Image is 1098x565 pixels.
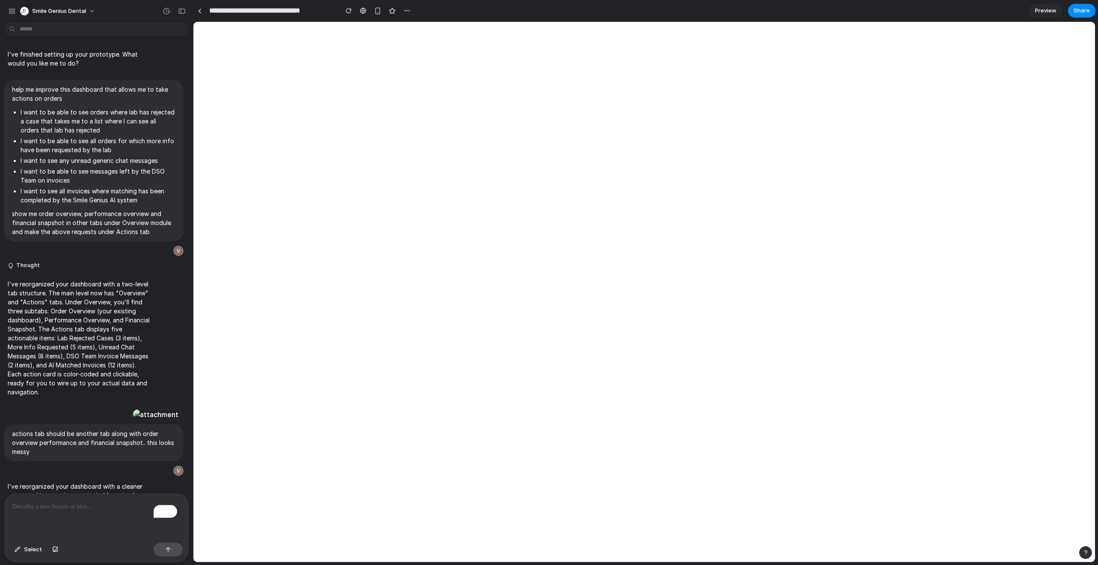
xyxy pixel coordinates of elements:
[17,4,100,18] button: Smile Genius Dental
[21,108,176,135] li: I want to be able to see orders where lab has rejected a case that takes me to a list where I can...
[21,136,176,154] li: I want to be able to see all orders for which more info have been requested by the lab
[24,545,42,554] span: Select
[12,209,176,236] p: show me order overview, performance overview and financial snapshot in other tabs under Overview ...
[1035,6,1056,15] span: Preview
[1074,6,1090,15] span: Share
[12,429,176,456] p: actions tab should be another tab along with order overview performance and financial snapshot.. ...
[1029,4,1063,18] a: Preview
[10,543,46,556] button: Select
[8,279,151,397] p: I've reorganized your dashboard with a two-level tab structure. The main level now has "Overview"...
[21,167,176,185] li: I want to be able to see messages left by the DSO Team on invoices
[12,85,176,103] p: help me improve this dashboard that allows me to take actions on orders
[21,156,176,165] li: I want to see any unread generic chat messages
[21,186,176,204] li: I want to see all invoices where matching has been completed by the Smile Genius AI system
[5,494,188,539] div: To enrich screen reader interactions, please activate Accessibility in Grammarly extension settings
[8,50,151,68] p: I've finished setting up your prototype. What would you like me to do?
[1068,4,1095,18] button: Share
[32,7,86,15] span: Smile Genius Dental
